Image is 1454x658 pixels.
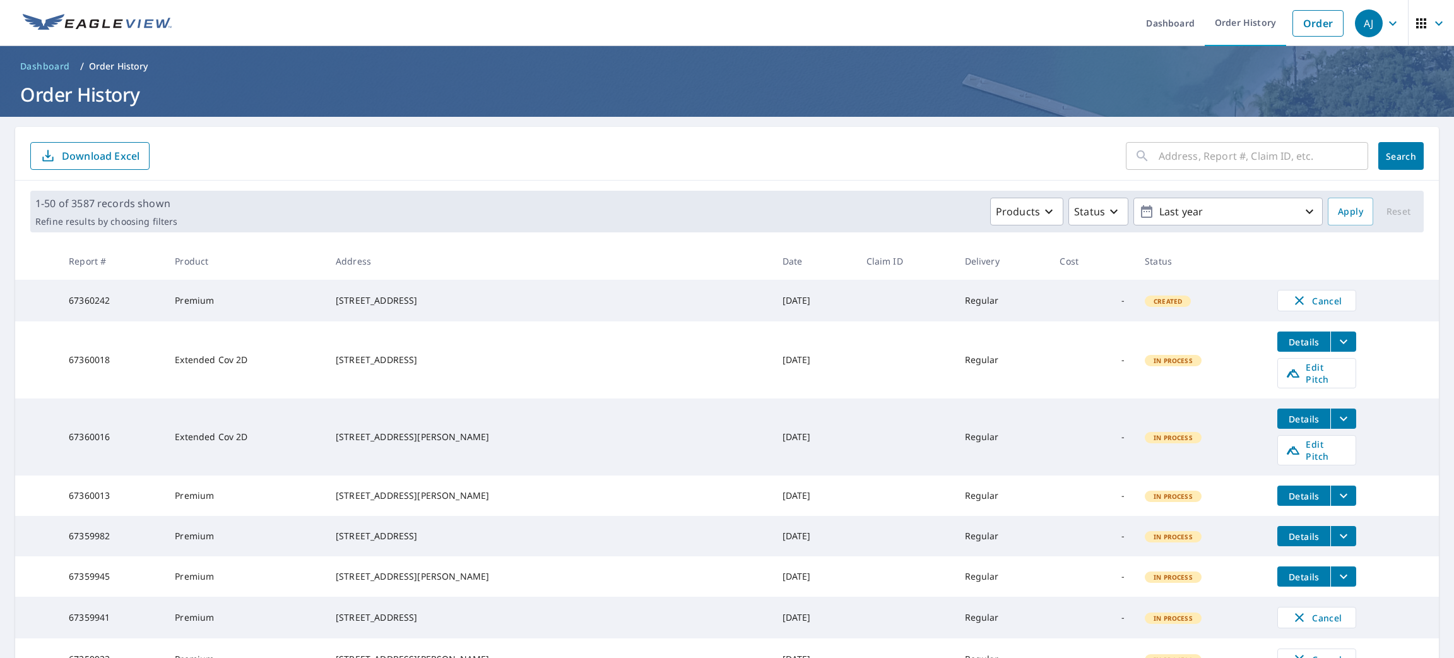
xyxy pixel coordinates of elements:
span: Search [1388,150,1414,162]
button: Last year [1133,198,1323,225]
td: [DATE] [772,476,856,516]
span: In Process [1146,573,1200,582]
div: [STREET_ADDRESS] [336,530,762,542]
td: Premium [165,280,326,321]
td: - [1049,597,1135,638]
p: Download Excel [62,149,139,163]
span: In Process [1146,614,1200,623]
th: Status [1135,242,1267,280]
div: [STREET_ADDRESS] [336,354,762,366]
button: detailsBtn-67360013 [1277,486,1330,506]
p: 1-50 of 3587 records shown [35,196,177,211]
td: 67360242 [59,280,165,321]
span: Edit Pitch [1286,361,1348,385]
td: - [1049,280,1135,321]
span: In Process [1146,532,1200,541]
span: Edit Pitch [1286,438,1348,462]
th: Claim ID [856,242,955,280]
button: filesDropdownBtn-67360016 [1330,409,1356,429]
td: Premium [165,516,326,556]
button: Download Excel [30,142,150,170]
button: filesDropdownBtn-67360018 [1330,332,1356,352]
span: In Process [1146,356,1200,365]
span: Details [1285,530,1323,542]
div: AJ [1355,9,1383,37]
p: Last year [1154,201,1302,223]
nav: breadcrumb [15,56,1439,76]
button: Cancel [1277,607,1356,628]
button: Search [1378,142,1424,170]
a: Edit Pitch [1277,358,1356,388]
th: Cost [1049,242,1135,280]
th: Address [326,242,772,280]
h1: Order History [15,81,1439,107]
a: Order [1292,10,1344,37]
span: Details [1285,490,1323,502]
li: / [80,59,84,74]
td: Premium [165,556,326,597]
button: detailsBtn-67360018 [1277,332,1330,352]
button: Status [1068,198,1128,225]
td: - [1049,398,1135,476]
td: Regular [955,516,1050,556]
span: Apply [1338,204,1363,220]
p: Refine results by choosing filters [35,216,177,227]
div: [STREET_ADDRESS] [336,611,762,624]
input: Address, Report #, Claim ID, etc. [1159,138,1368,174]
span: Details [1285,571,1323,583]
td: Extended Cov 2D [165,398,326,476]
td: - [1049,556,1135,597]
td: 67360013 [59,476,165,516]
td: Regular [955,476,1050,516]
td: [DATE] [772,556,856,597]
th: Delivery [955,242,1050,280]
div: [STREET_ADDRESS][PERSON_NAME] [336,489,762,502]
td: - [1049,516,1135,556]
span: Cancel [1291,293,1343,308]
span: In Process [1146,433,1200,442]
td: Regular [955,597,1050,638]
button: filesDropdownBtn-67359982 [1330,526,1356,546]
button: detailsBtn-67359945 [1277,566,1330,587]
td: [DATE] [772,280,856,321]
th: Report # [59,242,165,280]
td: 67360018 [59,321,165,398]
p: Order History [89,60,148,73]
a: Edit Pitch [1277,435,1356,465]
td: [DATE] [772,321,856,398]
span: Created [1146,297,1190,306]
td: 67360016 [59,398,165,476]
td: [DATE] [772,398,856,476]
button: detailsBtn-67360016 [1277,409,1330,429]
span: Cancel [1291,610,1343,625]
td: - [1049,321,1135,398]
td: Regular [955,556,1050,597]
th: Product [165,242,326,280]
button: detailsBtn-67359982 [1277,526,1330,546]
td: 67359945 [59,556,165,597]
td: Regular [955,280,1050,321]
button: Cancel [1277,290,1356,311]
td: Premium [165,476,326,516]
div: [STREET_ADDRESS][PERSON_NAME] [336,431,762,443]
td: Regular [955,398,1050,476]
div: [STREET_ADDRESS][PERSON_NAME] [336,570,762,583]
button: Products [990,198,1063,225]
p: Status [1074,204,1105,219]
td: [DATE] [772,597,856,638]
td: Extended Cov 2D [165,321,326,398]
td: [DATE] [772,516,856,556]
td: - [1049,476,1135,516]
td: Premium [165,597,326,638]
button: Apply [1328,198,1373,225]
td: 67359982 [59,516,165,556]
p: Products [996,204,1040,219]
td: Regular [955,321,1050,398]
div: [STREET_ADDRESS] [336,294,762,307]
button: filesDropdownBtn-67360013 [1330,486,1356,506]
img: EV Logo [23,14,172,33]
td: 67359941 [59,597,165,638]
span: Dashboard [20,60,70,73]
a: Dashboard [15,56,75,76]
span: In Process [1146,492,1200,501]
